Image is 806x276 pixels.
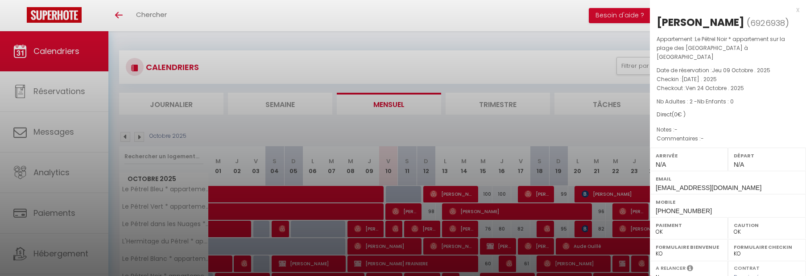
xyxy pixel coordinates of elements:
[712,66,770,74] span: Jeu 09 Octobre . 2025
[687,264,693,274] i: Sélectionner OUI si vous souhaiter envoyer les séquences de messages post-checkout
[656,264,686,272] label: A relancer
[657,15,744,29] div: [PERSON_NAME]
[734,221,800,230] label: Caution
[657,134,799,143] p: Commentaires :
[656,161,666,168] span: N/A
[657,66,799,75] p: Date de réservation :
[686,84,744,92] span: Ven 24 Octobre . 2025
[750,17,785,29] span: 6926938
[747,16,789,29] span: ( )
[674,111,678,118] span: 0
[657,75,799,84] p: Checkin :
[701,135,704,142] span: -
[656,198,800,206] label: Mobile
[672,111,686,118] span: ( € )
[656,174,800,183] label: Email
[657,98,734,105] span: Nb Adultes : 2 -
[657,35,785,61] span: Le Pétrel Noir * appartement sur la plage des [GEOGRAPHIC_DATA] à [GEOGRAPHIC_DATA]
[657,35,799,62] p: Appartement :
[682,75,717,83] span: [DATE] . 2025
[656,184,761,191] span: [EMAIL_ADDRESS][DOMAIN_NAME]
[656,243,722,251] label: Formulaire Bienvenue
[650,4,799,15] div: x
[697,98,734,105] span: Nb Enfants : 0
[734,264,760,270] label: Contrat
[657,84,799,93] p: Checkout :
[657,111,799,119] div: Direct
[656,207,712,214] span: [PHONE_NUMBER]
[656,151,722,160] label: Arrivée
[674,126,678,133] span: -
[656,221,722,230] label: Paiement
[734,243,800,251] label: Formulaire Checkin
[657,125,799,134] p: Notes :
[734,161,744,168] span: N/A
[734,151,800,160] label: Départ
